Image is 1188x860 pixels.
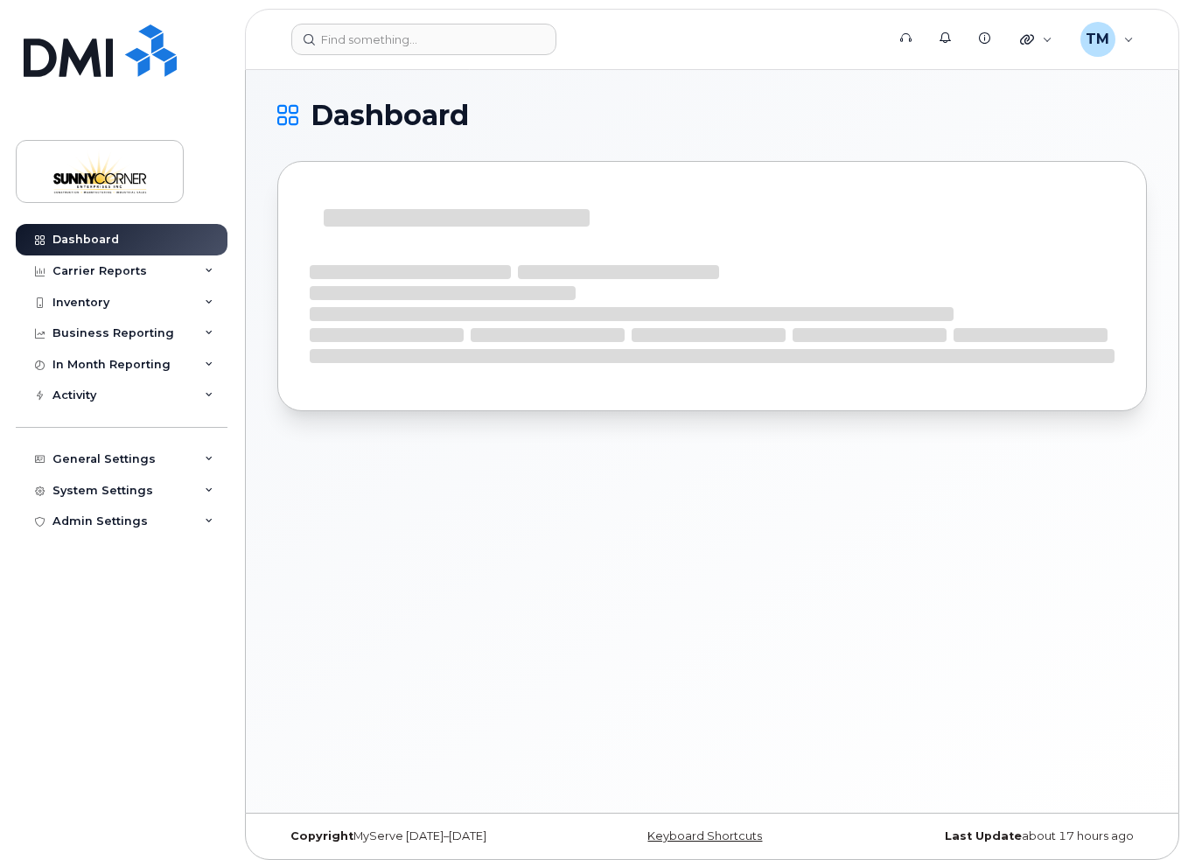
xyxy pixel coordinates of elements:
[647,829,762,843] a: Keyboard Shortcuts
[290,829,353,843] strong: Copyright
[857,829,1147,843] div: about 17 hours ago
[945,829,1022,843] strong: Last Update
[311,102,469,129] span: Dashboard
[277,829,567,843] div: MyServe [DATE]–[DATE]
